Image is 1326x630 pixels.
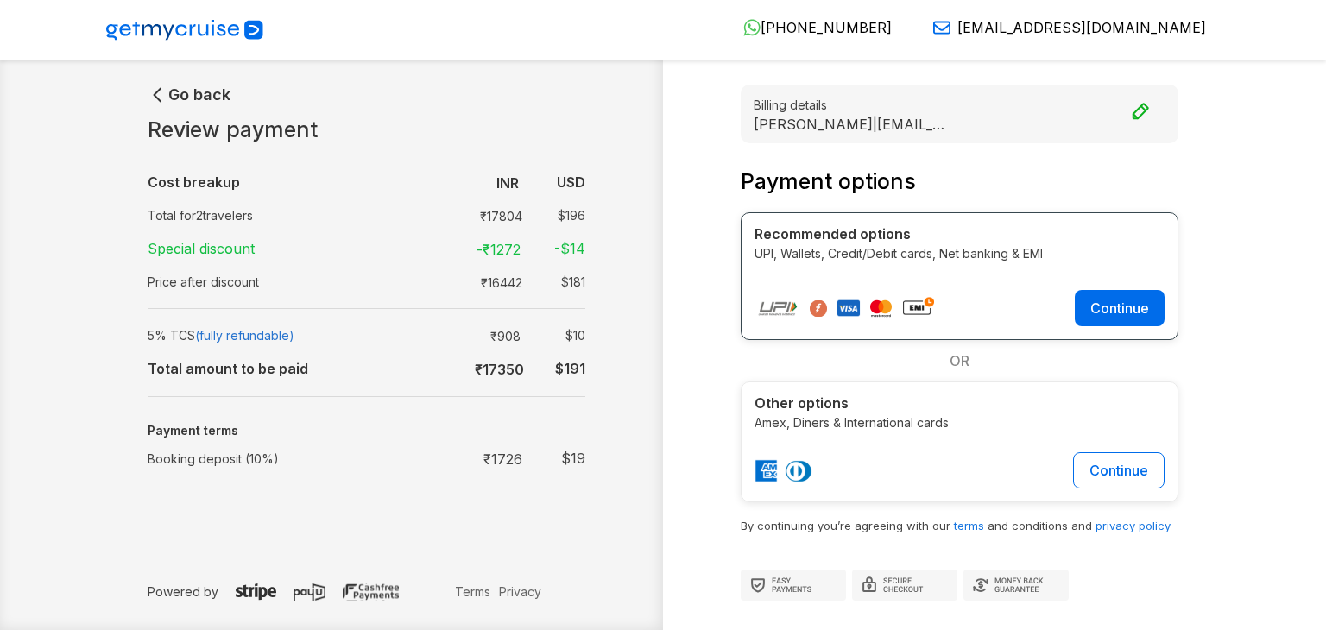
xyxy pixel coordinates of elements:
td: : [433,165,441,199]
h4: Recommended options [755,226,1165,243]
strong: Special discount [148,240,255,257]
a: Terms [451,583,495,601]
strong: -$ 14 [554,240,585,257]
p: By continuing you’re agreeing with our and conditions and [741,516,1178,535]
strong: ₹ 1726 [483,450,522,468]
p: Powered by [148,583,451,601]
td: 5% TCS [148,319,433,351]
a: Privacy [495,583,546,601]
img: stripe [236,583,276,601]
h4: Other options [755,395,1165,412]
td: $ 10 [527,323,585,348]
span: [PHONE_NUMBER] [761,19,892,36]
a: [PHONE_NUMBER] [729,19,892,36]
a: terms [954,519,984,532]
h1: Review payment [148,117,585,143]
td: : [433,351,441,386]
b: ₹ 17350 [475,361,524,378]
b: $ 191 [555,360,585,377]
p: [PERSON_NAME] | [EMAIL_ADDRESS][DOMAIN_NAME] [754,116,952,132]
button: Continue [1075,290,1165,326]
td: ₹ 16442 [465,269,529,294]
img: cashfree [343,583,399,601]
button: Continue [1073,452,1165,488]
td: : [433,266,441,298]
span: [EMAIL_ADDRESS][DOMAIN_NAME] [957,19,1206,36]
b: Total amount to be paid [148,360,308,377]
p: UPI, Wallets, Credit/Debit cards, Net banking & EMI [755,244,1165,262]
p: Amex, Diners & International cards [755,413,1165,432]
img: payu [294,583,325,601]
td: ₹ 17804 [465,203,529,228]
h3: Payment options [741,169,1178,195]
td: Booking deposit (10%) [148,441,433,476]
strong: $ 19 [561,450,585,467]
td: Price after discount [148,266,433,298]
span: (fully refundable) [195,328,294,343]
td: ₹ 908 [465,323,527,348]
b: USD [557,173,585,191]
h5: Payment terms [148,424,585,438]
small: Billing details [754,96,1165,114]
img: WhatsApp [743,19,761,36]
b: Cost breakup [148,173,240,191]
b: INR [496,174,519,192]
button: Go back [148,85,230,105]
td: : [433,319,441,351]
td: Total for 2 travelers [148,199,433,231]
a: privacy policy [1096,519,1171,532]
td: : [433,441,441,476]
div: OR [741,340,1178,381]
img: Email [933,19,950,36]
td: : [433,199,441,231]
strong: -₹ 1272 [477,241,521,258]
a: [EMAIL_ADDRESS][DOMAIN_NAME] [919,19,1206,36]
td: $ 181 [529,269,585,294]
td: $ 196 [529,203,585,228]
td: : [433,231,441,266]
